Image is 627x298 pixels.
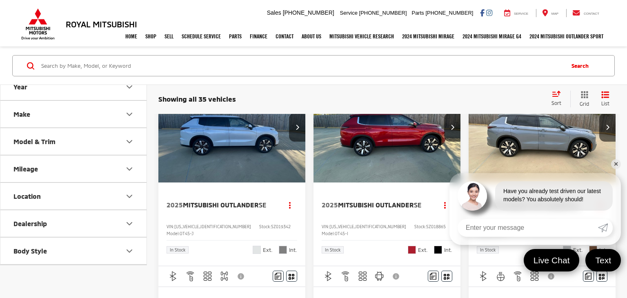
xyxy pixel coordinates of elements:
i: Window Sticker [444,273,449,280]
div: Mileage [13,165,38,173]
span: SZ018865 [426,224,446,229]
form: Search by Make, Model, or Keyword [40,56,563,76]
button: Window Sticker [441,271,452,282]
span: In Stock [480,248,496,252]
div: Model & Trim [13,138,56,145]
a: Home [121,26,141,47]
a: About Us [298,26,325,47]
span: OT45-I [335,231,348,236]
a: Contact [566,9,605,17]
a: Mitsubishi Vehicle Research [325,26,398,47]
a: Contact [271,26,298,47]
span: Stock: [414,224,426,229]
img: 4WD/AWD [219,271,229,281]
span: White Diamond [253,246,261,254]
span: Mitsubishi Outlander [183,201,259,209]
button: Next image [289,113,305,142]
a: Finance [246,26,271,47]
img: Remote Start [340,271,351,281]
span: Live Chat [529,255,574,266]
span: Model: [167,231,180,236]
button: Next image [599,113,616,142]
button: View Disclaimer [389,268,403,285]
span: Model: [322,231,335,236]
span: Ext. [263,246,273,254]
span: Light Gray [279,246,287,254]
img: 3rd Row Seating [202,271,213,281]
span: Mitsubishi Outlander [338,201,414,209]
a: 2025 Mitsubishi Outlander SEL2025 Mitsubishi Outlander SEL2025 Mitsubishi Outlander SEL2025 Mitsu... [468,72,616,182]
span: Contact [584,12,599,16]
a: Instagram: Click to visit our Instagram page [486,9,492,16]
a: Service [498,9,534,17]
span: Int. [289,246,297,254]
span: SE [259,201,266,209]
img: Remote Start [513,271,523,281]
button: Model & TrimModel & Trim [0,128,147,155]
span: Red Diamond [408,246,416,254]
h3: Royal Mitsubishi [66,20,137,29]
div: 2025 Mitsubishi Outlander SE 0 [158,72,306,182]
span: [US_VEHICLE_IDENTIFICATION_NUMBER] [329,224,406,229]
span: 2025 [167,201,183,209]
a: Parts: Opens in a new tab [225,26,246,47]
button: MakeMake [0,101,147,127]
span: Ext. [573,246,583,254]
div: 2025 Mitsubishi Outlander SE 0 [313,72,461,182]
span: [PHONE_NUMBER] [283,9,334,16]
input: Enter your message [458,219,598,237]
div: Make [13,110,30,118]
span: Grid [580,100,589,107]
img: Android Auto [374,271,385,281]
button: Body StyleBody Style [0,238,147,264]
a: Text [585,249,621,271]
span: 2025 [322,201,338,209]
button: Search [563,56,600,76]
img: Comments [275,273,281,280]
span: In Stock [170,248,185,252]
div: Make [125,109,134,119]
button: Comments [273,271,284,282]
button: Next image [444,113,460,142]
button: Window Sticker [596,271,607,282]
button: Comments [583,271,594,282]
img: Bluetooth® [323,271,334,281]
a: 2025 Mitsubishi Outlander SE2025 Mitsubishi Outlander SE2025 Mitsubishi Outlander SE2025 Mitsubis... [158,72,306,182]
div: Location [125,191,134,201]
span: OT45-J [180,231,193,236]
a: Live Chat [524,249,580,271]
a: 2024 Mitsubishi Mirage G4 [458,26,525,47]
span: Sort [551,100,561,106]
div: 2025 Mitsubishi Outlander SEL 0 [468,72,616,182]
span: VIN: [167,224,174,229]
span: Service [340,10,358,16]
img: Comments [430,273,436,280]
div: Year [13,83,27,91]
button: Comments [428,271,439,282]
button: View Disclaimer [234,268,248,285]
img: Heated Steering Wheel [496,271,506,281]
img: Bluetooth® [478,271,489,281]
div: Mileage [125,164,134,174]
div: Body Style [13,247,47,255]
a: 2025Mitsubishi OutlanderSE [322,200,430,209]
button: YearYear [0,73,147,100]
button: Actions [438,198,452,212]
div: Dealership [13,220,47,227]
button: MileageMileage [0,156,147,182]
button: Window Sticker [286,271,297,282]
span: Ext. [418,246,428,254]
a: Submit [598,219,613,237]
a: 2024 Mitsubishi Outlander SPORT [525,26,607,47]
span: SZ019342 [271,224,291,229]
a: 2025Mitsubishi OutlanderSE [167,200,275,209]
img: Remote Start [185,271,196,281]
span: VIN: [322,224,329,229]
span: Text [591,255,615,266]
span: [US_VEHICLE_IDENTIFICATION_NUMBER] [174,224,251,229]
span: dropdown dots [289,202,291,208]
div: Have you already test driven our latest models? You absolutely should! [495,181,613,211]
a: Schedule Service: Opens in a new tab [178,26,225,47]
span: dropdown dots [444,202,446,208]
i: Window Sticker [599,273,605,280]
